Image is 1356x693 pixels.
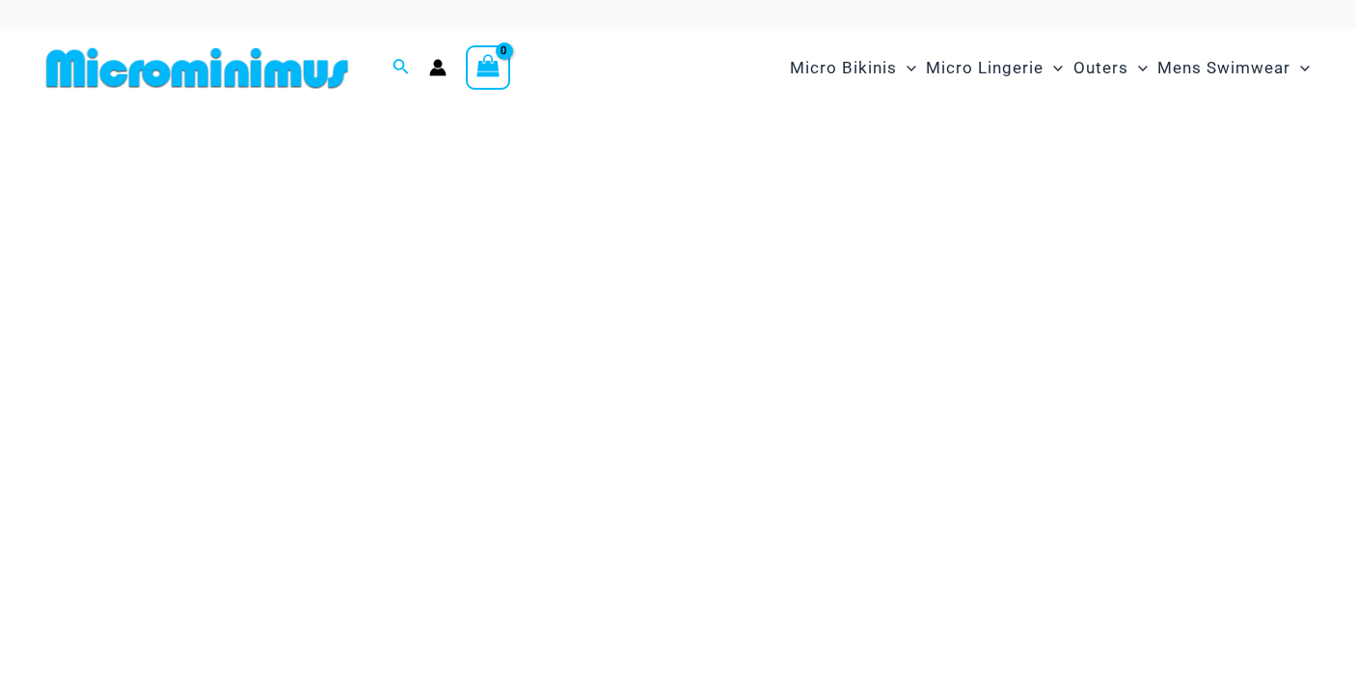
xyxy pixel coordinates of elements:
[897,43,916,93] span: Menu Toggle
[1157,43,1290,93] span: Mens Swimwear
[1128,43,1148,93] span: Menu Toggle
[429,59,447,76] a: Account icon link
[393,56,410,80] a: Search icon link
[39,46,356,90] img: MM SHOP LOGO FLAT
[926,43,1044,93] span: Micro Lingerie
[1073,43,1128,93] span: Outers
[1290,43,1310,93] span: Menu Toggle
[1044,43,1063,93] span: Menu Toggle
[1069,39,1153,97] a: OutersMenu ToggleMenu Toggle
[466,45,510,90] a: View Shopping Cart, empty
[790,43,897,93] span: Micro Bikinis
[1153,39,1315,97] a: Mens SwimwearMenu ToggleMenu Toggle
[35,127,1321,565] img: Waves Breaking Ocean Bikini Pack
[921,39,1068,97] a: Micro LingerieMenu ToggleMenu Toggle
[785,39,921,97] a: Micro BikinisMenu ToggleMenu Toggle
[782,36,1317,100] nav: Site Navigation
